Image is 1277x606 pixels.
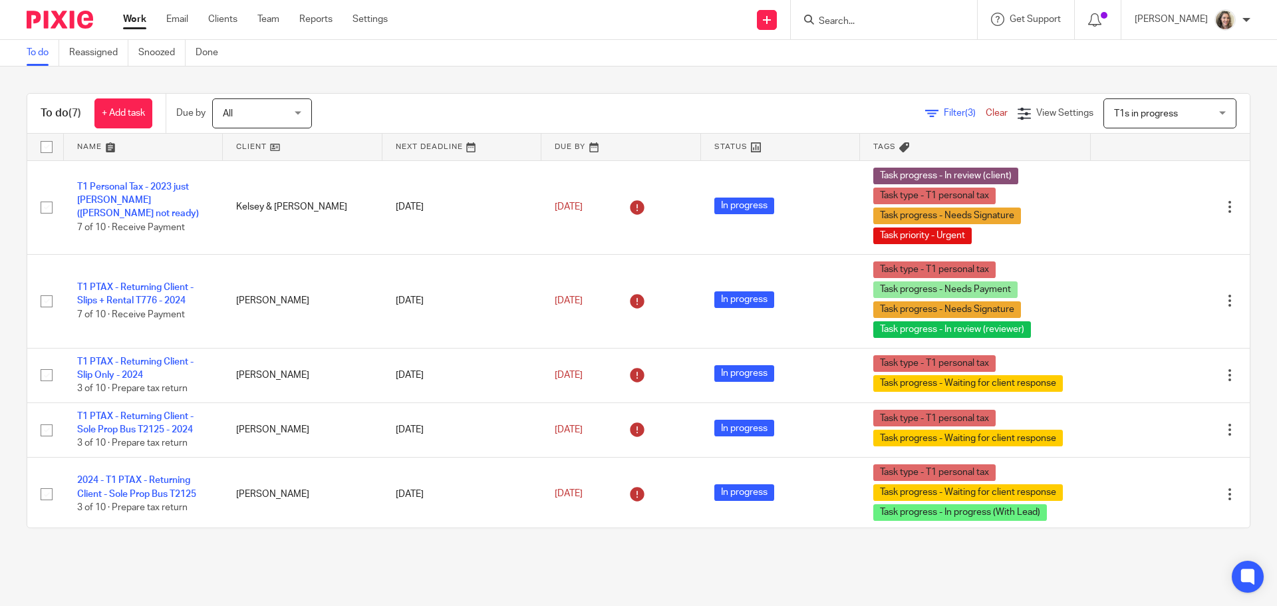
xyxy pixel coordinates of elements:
td: [DATE] [382,160,541,254]
a: + Add task [94,98,152,128]
span: Task priority - Urgent [873,227,972,244]
span: Task progress - Needs Signature [873,301,1021,318]
p: Due by [176,106,206,120]
a: Snoozed [138,40,186,66]
span: Task type - T1 personal tax [873,261,996,278]
span: Task progress - Waiting for client response [873,430,1063,446]
span: [DATE] [555,425,583,434]
span: Task progress - Needs Payment [873,281,1018,298]
span: In progress [714,198,774,214]
a: Reassigned [69,40,128,66]
img: Pixie [27,11,93,29]
span: Tags [873,143,896,150]
a: Work [123,13,146,26]
span: Get Support [1010,15,1061,24]
td: [DATE] [382,348,541,402]
span: 7 of 10 · Receive Payment [77,223,185,232]
input: Search [817,16,937,28]
a: Team [257,13,279,26]
p: [PERSON_NAME] [1135,13,1208,26]
span: 3 of 10 · Prepare tax return [77,384,188,393]
a: Settings [353,13,388,26]
span: In progress [714,291,774,308]
td: [PERSON_NAME] [223,348,382,402]
a: T1 PTAX - Returning Client - Slips + Rental T776 - 2024 [77,283,194,305]
a: Clear [986,108,1008,118]
span: Task progress - Waiting for client response [873,484,1063,501]
span: [DATE] [555,202,583,212]
span: [DATE] [555,490,583,499]
span: [DATE] [555,296,583,305]
td: [DATE] [382,457,541,531]
span: In progress [714,484,774,501]
span: (7) [69,108,81,118]
span: All [223,109,233,118]
span: Filter [944,108,986,118]
a: 2024 - T1 PTAX - Returning Client - Sole Prop Bus T2125 [77,476,196,498]
span: [DATE] [555,371,583,380]
td: [PERSON_NAME] [223,254,382,348]
span: Task progress - In progress (With Lead) [873,504,1047,521]
span: View Settings [1036,108,1093,118]
a: T1 Personal Tax - 2023 just [PERSON_NAME] ([PERSON_NAME] not ready) [77,182,199,219]
span: Task progress - Waiting for client response [873,375,1063,392]
span: Task progress - In review (reviewer) [873,321,1031,338]
span: In progress [714,365,774,382]
a: T1 PTAX - Returning Client - Sole Prop Bus T2125 - 2024 [77,412,194,434]
span: Task type - T1 personal tax [873,464,996,481]
span: In progress [714,420,774,436]
td: Kelsey & [PERSON_NAME] [223,160,382,254]
span: Task type - T1 personal tax [873,188,996,204]
span: 3 of 10 · Prepare tax return [77,503,188,512]
span: Task type - T1 personal tax [873,355,996,372]
span: T1s in progress [1114,109,1178,118]
span: Task type - T1 personal tax [873,410,996,426]
span: Task progress - Needs Signature [873,208,1021,224]
h1: To do [41,106,81,120]
span: 7 of 10 · Receive Payment [77,310,185,319]
a: Clients [208,13,237,26]
a: To do [27,40,59,66]
a: Email [166,13,188,26]
td: [PERSON_NAME] [223,402,382,457]
img: IMG_7896.JPG [1214,9,1236,31]
td: [DATE] [382,254,541,348]
span: 3 of 10 · Prepare tax return [77,439,188,448]
a: Reports [299,13,333,26]
span: Task progress - In review (client) [873,168,1018,184]
a: Done [196,40,228,66]
td: [PERSON_NAME] [223,457,382,531]
span: (3) [965,108,976,118]
td: [DATE] [382,402,541,457]
a: T1 PTAX - Returning Client - Slip Only - 2024 [77,357,194,380]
